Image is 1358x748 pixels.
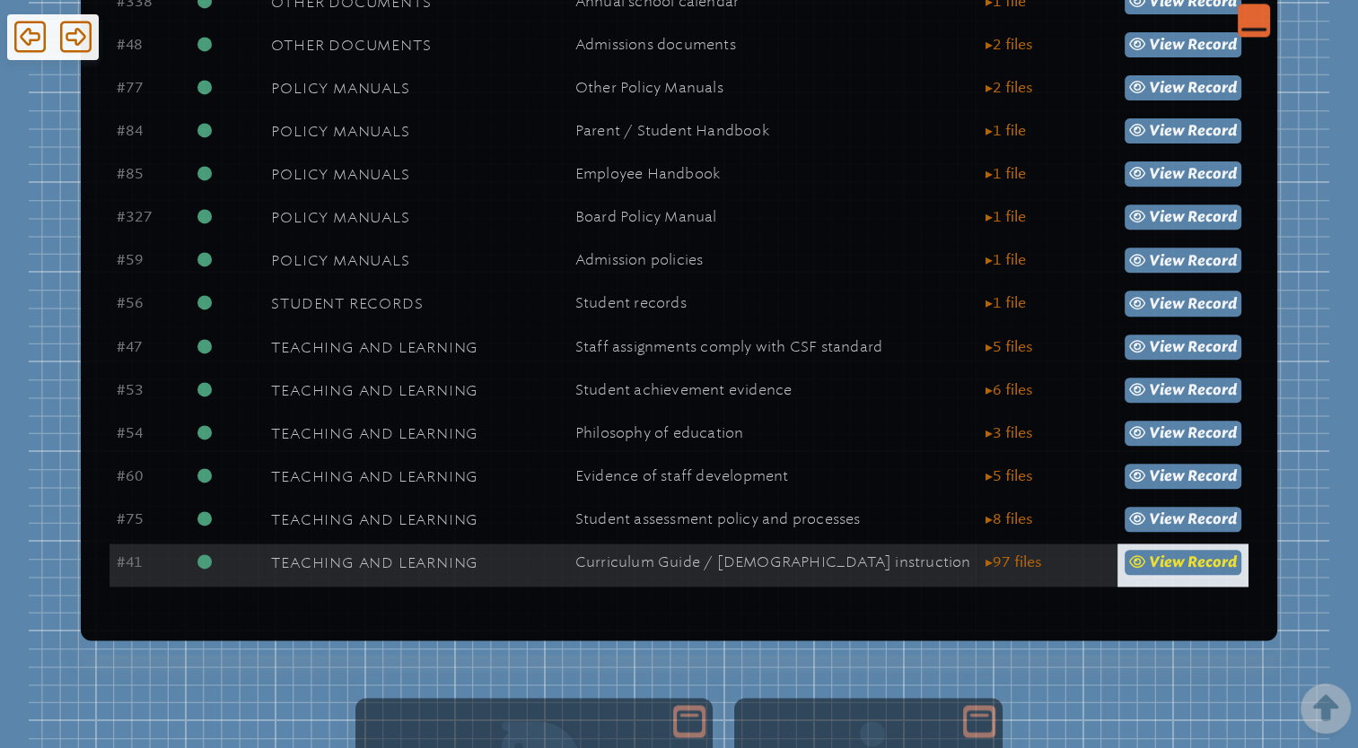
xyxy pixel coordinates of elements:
[271,295,423,312] span: Student Records
[986,425,993,441] span: ▸
[986,554,993,570] span: ▸
[1125,204,1242,230] a: view Record
[117,424,143,441] span: 54
[1187,424,1237,441] span: Record
[271,123,409,140] span: Policy Manuals
[986,252,1026,268] span: 1 file
[1125,118,1242,144] a: view Record
[1187,467,1237,484] span: Record
[1149,208,1185,225] span: view
[986,382,1033,398] span: 6 file s
[1125,377,1242,402] a: view Record
[1149,294,1185,311] span: view
[271,425,478,442] span: Teaching and Learning
[986,468,993,484] span: ▸
[1149,251,1185,268] span: view
[117,251,144,268] span: 59
[1149,510,1185,527] span: view
[575,381,793,398] span: Student achievement evidence
[986,80,1033,96] span: 2 file s
[1125,31,1242,57] a: view Record
[14,19,46,55] span: Back
[986,166,1026,182] span: 1 file
[986,37,1033,53] span: 2 file s
[1149,467,1185,484] span: view
[1125,75,1242,100] a: view Record
[1187,165,1237,182] span: Record
[575,510,861,527] span: Student assessment policy and processes
[117,510,144,527] span: 75
[575,36,736,53] span: Admissions documents
[575,553,971,570] span: Curriculum Guide / [DEMOGRAPHIC_DATA] instruction
[1125,161,1242,187] a: view Record
[986,511,1033,527] span: 8 file s
[575,251,704,268] span: Admission policies
[271,252,409,269] span: Policy Manuals
[1187,208,1237,225] span: Record
[1149,122,1185,139] span: view
[117,467,144,484] span: 60
[117,165,144,182] span: 85
[986,468,1033,484] span: 5 file s
[986,295,993,311] span: ▸
[986,123,993,139] span: ▸
[117,553,143,570] span: 41
[1187,338,1237,355] span: Record
[575,467,789,484] span: Evidence of staff development
[271,166,409,183] span: Policy Manuals
[1187,553,1237,570] span: Record
[986,295,1026,311] span: 1 file
[986,339,993,355] span: ▸
[1125,550,1242,575] a: view Record
[575,424,744,441] span: Philosophy of education
[986,209,993,225] span: ▸
[271,554,478,571] span: Teaching and Learning
[1149,553,1185,570] span: view
[575,79,723,96] span: Other Policy Manuals
[575,208,717,225] span: Board Policy Manual
[986,166,993,182] span: ▸
[986,37,993,53] span: ▸
[1149,79,1185,96] span: view
[271,37,431,54] span: Other Documents
[575,122,769,139] span: Parent / Student Handbook
[271,209,409,226] span: Policy Manuals
[1187,36,1237,53] span: Record
[1125,291,1242,316] a: view Record
[117,122,143,139] span: 84
[986,123,1026,139] span: 1 file
[1149,165,1185,182] span: view
[60,19,92,55] span: Forward
[575,165,720,182] span: Employee Handbook
[271,511,478,528] span: Teaching and Learning
[117,381,144,398] span: 53
[1187,251,1237,268] span: Record
[986,554,1042,570] span: 97 file s
[986,511,993,527] span: ▸
[117,294,144,311] span: 56
[1187,294,1237,311] span: Record
[1125,464,1242,489] a: view Record
[271,468,478,485] span: Teaching and Learning
[986,252,993,268] span: ▸
[1149,338,1185,355] span: view
[1311,687,1340,730] button: Scroll Top
[117,208,153,225] span: 327
[575,338,882,355] span: Staff assignments comply with CSF standard
[1149,36,1185,53] span: view
[1149,424,1185,441] span: view
[1187,122,1237,139] span: Record
[986,339,1033,355] span: 5 file s
[271,80,409,97] span: Policy Manuals
[117,79,144,96] span: 77
[575,294,687,311] span: Student records
[1125,507,1242,532] a: view Record
[986,80,993,96] span: ▸
[271,339,478,356] span: Teaching and Learning
[1149,381,1185,398] span: view
[117,338,143,355] span: 47
[117,36,143,53] span: 48
[986,382,993,398] span: ▸
[1125,334,1242,359] a: view Record
[986,425,1033,441] span: 3 file s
